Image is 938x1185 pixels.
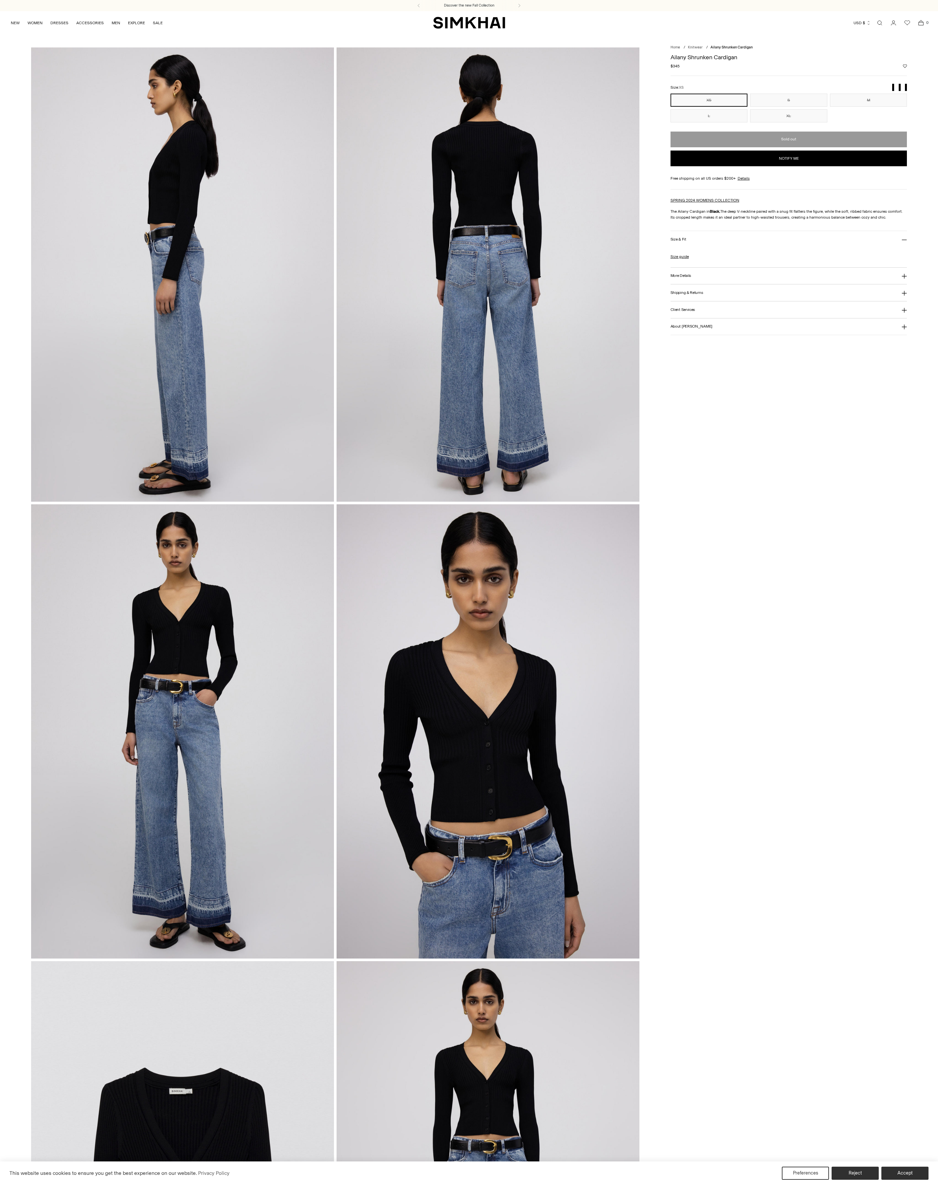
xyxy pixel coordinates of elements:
[830,94,907,107] button: M
[28,16,43,30] a: WOMEN
[671,151,907,166] button: Notify me
[671,254,689,260] a: Size guide
[444,3,494,8] a: Discover the new Fall Collection
[671,291,703,295] h3: Shipping & Returns
[684,45,685,50] div: /
[671,208,907,220] p: The Ailany Cardigan in The deep V-neckline paired with a snug fit flatters the figure, while the ...
[832,1167,879,1180] button: Reject
[31,504,334,959] img: Ailany Shrunken Cardigan
[671,318,907,335] button: About [PERSON_NAME]
[750,109,827,122] button: XL
[671,274,691,278] h3: More Details
[671,175,907,181] div: Free shipping on all US orders $200+
[901,16,914,29] a: Wishlist
[671,308,695,312] h3: Client Services
[671,237,686,242] h3: Size & Fit
[671,63,680,69] span: $345
[903,64,907,68] button: Add to Wishlist
[873,16,886,29] a: Open search modal
[671,54,907,60] h1: Ailany Shrunken Cardigan
[671,284,907,301] button: Shipping & Returns
[924,20,930,26] span: 0
[671,231,907,248] button: Size & Fit
[671,198,739,203] a: SPRING 2024 WOMENS COLLECTION
[782,1167,829,1180] button: Preferences
[671,301,907,318] button: Client Services
[76,16,104,30] a: ACCESSORIES
[914,16,928,29] a: Open cart modal
[688,45,703,49] a: Knitwear
[854,16,871,30] button: USD $
[671,324,712,329] h3: About [PERSON_NAME]
[153,16,163,30] a: SALE
[197,1168,230,1178] a: Privacy Policy (opens in a new tab)
[671,268,907,284] button: More Details
[671,45,907,50] nav: breadcrumbs
[433,16,505,29] a: SIMKHAI
[706,45,708,50] div: /
[9,1170,197,1176] span: This website uses cookies to ensure you get the best experience on our website.
[128,16,145,30] a: EXPLORE
[337,47,639,502] img: Ailany Shrunken Cardigan
[881,1167,929,1180] button: Accept
[50,16,68,30] a: DRESSES
[671,109,748,122] button: L
[710,209,720,214] strong: Black.
[710,45,753,49] span: Ailany Shrunken Cardigan
[679,85,684,90] span: XS
[337,504,639,959] img: Ailany Shrunken Cardigan
[11,16,20,30] a: NEW
[112,16,120,30] a: MEN
[738,175,750,181] a: Details
[31,47,334,502] img: Ailany Shrunken Cardigan
[671,94,748,107] button: XS
[750,94,827,107] button: S
[671,45,680,49] a: Home
[887,16,900,29] a: Go to the account page
[671,84,684,91] label: Size:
